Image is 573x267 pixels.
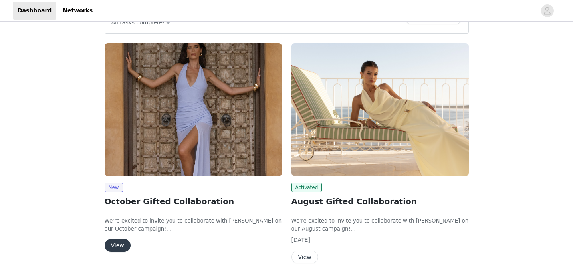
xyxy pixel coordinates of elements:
[105,195,282,207] h2: October Gifted Collaboration
[291,237,310,243] span: [DATE]
[13,2,56,20] a: Dashboard
[291,218,469,232] span: We’re excited to invite you to collaborate with [PERSON_NAME] on our August campaign!
[105,183,123,192] span: New
[543,4,551,17] div: avatar
[111,17,173,27] p: All tasks complete!
[105,218,282,232] span: We’re excited to invite you to collaborate with [PERSON_NAME] on our October campaign!
[105,243,131,249] a: View
[58,2,97,20] a: Networks
[105,43,282,176] img: Peppermayo EU
[291,183,322,192] span: Activated
[291,254,318,260] a: View
[291,43,469,176] img: Peppermayo EU
[291,251,318,263] button: View
[291,195,469,207] h2: August Gifted Collaboration
[105,239,131,252] button: View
